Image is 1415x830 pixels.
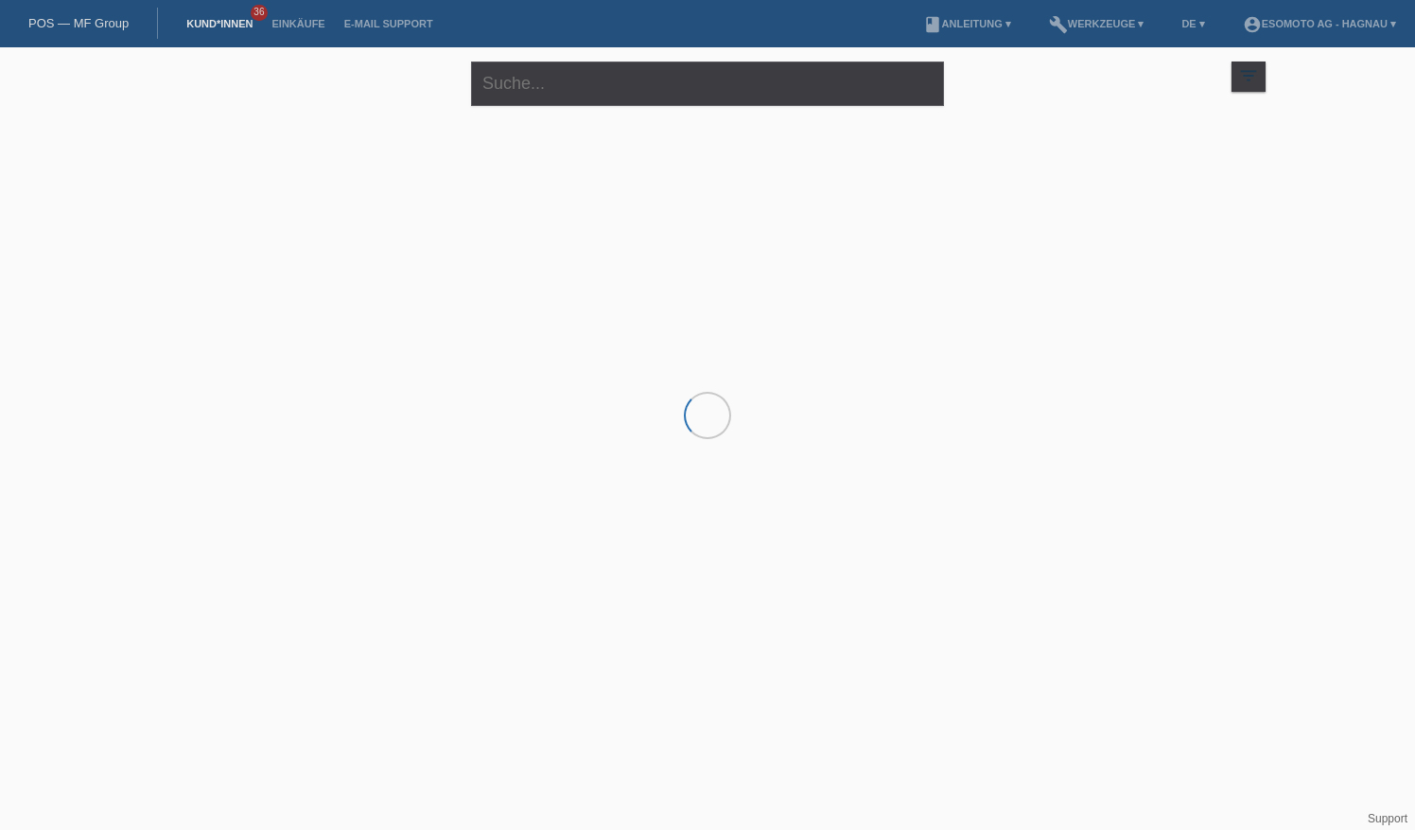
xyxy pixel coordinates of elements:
[923,15,942,34] i: book
[335,18,443,29] a: E-Mail Support
[1238,65,1259,86] i: filter_list
[1172,18,1214,29] a: DE ▾
[1039,18,1154,29] a: buildWerkzeuge ▾
[262,18,334,29] a: Einkäufe
[1368,812,1407,825] a: Support
[1049,15,1068,34] i: build
[1243,15,1262,34] i: account_circle
[28,16,129,30] a: POS — MF Group
[914,18,1021,29] a: bookAnleitung ▾
[251,5,268,21] span: 36
[471,62,944,106] input: Suche...
[177,18,262,29] a: Kund*innen
[1233,18,1406,29] a: account_circleEsomoto AG - Hagnau ▾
